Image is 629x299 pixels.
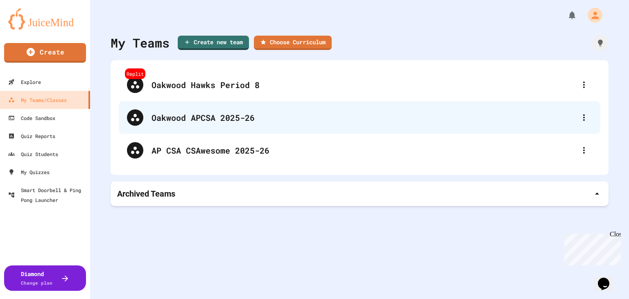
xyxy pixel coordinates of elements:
[152,111,576,124] div: Oakwood APCSA 2025-26
[8,149,58,159] div: Quiz Students
[8,131,55,141] div: Quiz Reports
[254,36,332,50] a: Choose Curriculum
[3,3,57,52] div: Chat with us now!Close
[4,43,86,63] a: Create
[111,34,170,52] div: My Teams
[21,280,52,286] span: Change plan
[152,79,576,91] div: Oakwood Hawks Period 8
[8,95,67,105] div: My Teams/Classes
[178,36,249,50] a: Create new team
[21,270,52,287] div: Diamond
[579,6,604,25] div: My Account
[561,231,621,265] iframe: chat widget
[8,8,82,29] img: logo-orange.svg
[595,266,621,291] iframe: chat widget
[4,265,86,291] button: DiamondChange plan
[125,68,145,79] div: Replit
[8,113,55,123] div: Code Sandbox
[119,134,600,167] div: AP CSA CSAwesome 2025-26
[8,167,50,177] div: My Quizzes
[152,144,576,156] div: AP CSA CSAwesome 2025-26
[8,77,41,87] div: Explore
[8,185,87,205] div: Smart Doorbell & Ping Pong Launcher
[592,35,609,51] div: How it works
[117,188,175,199] p: Archived Teams
[552,8,579,22] div: My Notifications
[119,68,600,101] div: ReplitOakwood Hawks Period 8
[119,101,600,134] div: Oakwood APCSA 2025-26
